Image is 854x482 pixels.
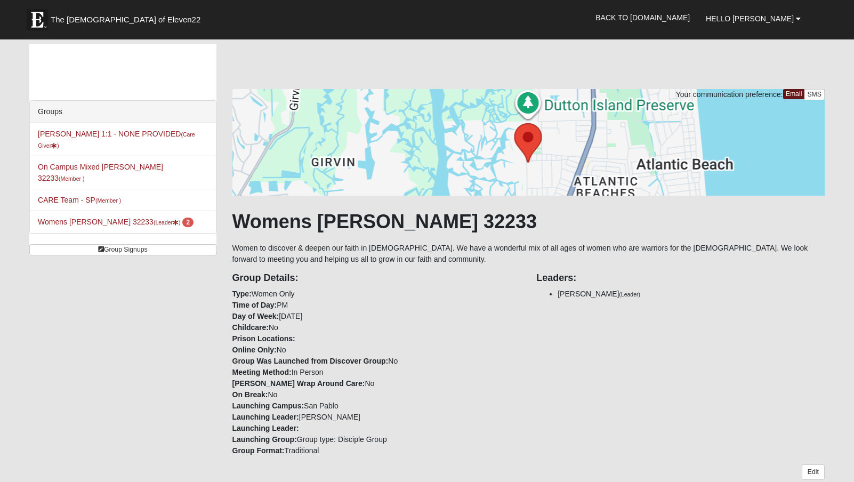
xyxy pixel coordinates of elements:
span: number of pending members [182,218,194,227]
strong: Type: [232,290,252,298]
small: (Leader ) [154,219,181,226]
strong: Time of Day: [232,301,277,309]
small: (Member ) [95,197,121,204]
a: CARE Team - SP(Member ) [38,196,121,204]
a: [PERSON_NAME] 1:1 - NONE PROVIDED(Care Giver) [38,130,195,149]
a: Hello [PERSON_NAME] [698,5,809,32]
strong: Prison Locations: [232,334,295,343]
strong: Launching Group: [232,435,297,444]
div: Groups [30,101,215,123]
a: Back to [DOMAIN_NAME] [587,4,698,31]
strong: Group Format: [232,446,285,455]
span: The [DEMOGRAPHIC_DATA] of Eleven22 [51,14,200,25]
strong: Meeting Method: [232,368,292,376]
div: Women Only PM [DATE] No No No In Person No No San Pablo [PERSON_NAME] Group type: Disciple Group ... [224,265,529,456]
a: On Campus Mixed [PERSON_NAME] 32233(Member ) [38,163,163,182]
small: (Leader) [619,291,640,298]
strong: Launching Leader: [232,424,299,432]
img: Eleven22 logo [27,9,48,30]
strong: [PERSON_NAME] Wrap Around Care: [232,379,365,388]
small: (Member ) [59,175,84,182]
strong: Launching Leader: [232,413,299,421]
span: Hello [PERSON_NAME] [706,14,794,23]
h4: Leaders: [536,272,825,284]
strong: Online Only: [232,346,277,354]
a: Womens [PERSON_NAME] 32233(Leader) 2 [38,218,194,226]
small: (Care Giver ) [38,131,195,149]
h1: Womens [PERSON_NAME] 32233 [232,210,825,233]
a: SMS [804,89,825,100]
a: Email [783,89,805,99]
strong: Group Was Launched from Discover Group: [232,357,389,365]
a: The [DEMOGRAPHIC_DATA] of Eleven22 [21,4,235,30]
strong: Day of Week: [232,312,279,320]
strong: Launching Campus: [232,401,304,410]
span: Your communication preference: [676,90,783,99]
strong: On Break: [232,390,268,399]
a: Group Signups [29,244,216,255]
strong: Childcare: [232,323,269,332]
h4: Group Details: [232,272,521,284]
li: [PERSON_NAME] [558,288,825,300]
